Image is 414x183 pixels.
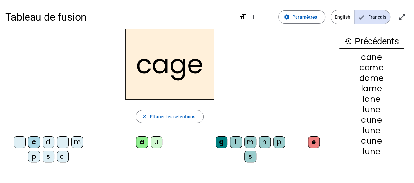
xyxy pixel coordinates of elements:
[249,13,257,21] mat-icon: add
[339,74,404,82] div: dame
[247,10,260,24] button: Augmenter la taille de la police
[339,85,404,93] div: lame
[339,106,404,114] div: lune
[244,136,256,148] div: m
[43,136,54,148] div: d
[284,14,290,20] mat-icon: settings
[260,10,273,24] button: Diminuer la taille de la police
[71,136,83,148] div: m
[339,116,404,124] div: cune
[331,10,390,24] mat-button-toggle-group: Language selection
[354,10,390,24] span: Français
[230,136,242,148] div: l
[141,114,147,119] mat-icon: close
[150,113,195,120] span: Effacer les sélections
[339,137,404,145] div: cune
[339,53,404,61] div: cane
[339,95,404,103] div: lane
[262,13,270,21] mat-icon: remove
[339,148,404,156] div: lune
[151,136,162,148] div: u
[259,136,271,148] div: n
[339,64,404,72] div: came
[136,110,204,123] button: Effacer les sélections
[308,136,320,148] div: e
[5,7,234,27] h1: Tableau de fusion
[216,136,227,148] div: g
[292,13,317,21] span: Paramètres
[339,34,404,49] h3: Précédents
[331,10,354,24] span: English
[398,13,406,21] mat-icon: open_in_full
[57,136,69,148] div: l
[28,136,40,148] div: c
[43,151,54,162] div: s
[239,13,247,21] mat-icon: format_size
[136,136,148,148] div: a
[339,127,404,135] div: lune
[344,37,352,45] mat-icon: history
[396,10,409,24] button: Entrer en plein écran
[278,10,325,24] button: Paramètres
[244,151,256,162] div: s
[125,29,214,100] h2: cage
[28,151,40,162] div: p
[273,136,285,148] div: p
[57,151,69,162] div: cl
